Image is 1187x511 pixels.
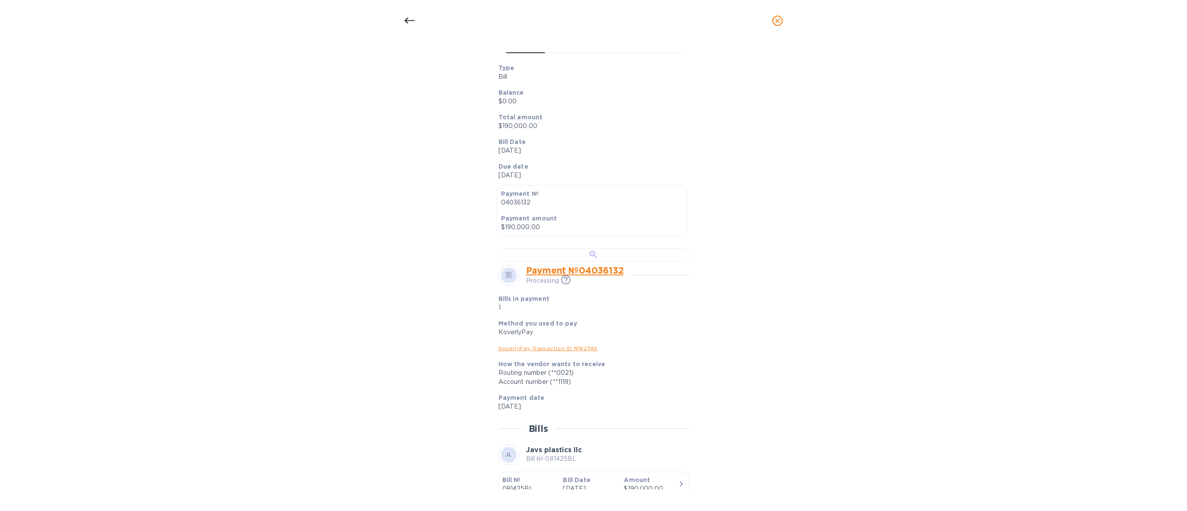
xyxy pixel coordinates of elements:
p: Bill [498,72,682,81]
b: Bill № [502,476,521,483]
p: [DATE] [498,171,682,180]
b: JL [505,451,512,458]
b: Method you used to pay [498,320,577,327]
p: 081425BL [502,484,556,493]
p: 1 [498,303,621,312]
b: Amount [624,476,650,483]
p: 04036132 [501,198,683,207]
p: $190,000.00 [498,121,682,131]
p: [DATE] [563,484,617,493]
p: Bill № 081425BL [526,454,582,463]
p: [DATE] [498,402,682,411]
h2: Bills [529,423,548,434]
div: KoverlyPay [498,328,682,337]
b: Bill Date [498,138,526,145]
button: Bill №081425BLBill Date[DATE]Amount$190,000.00 [498,472,689,501]
b: Payment amount [501,215,557,222]
b: Payment № [501,190,539,197]
a: KoverlyPay Transaction ID № 82749 [498,345,597,351]
b: Due date [498,163,528,170]
button: close [767,10,788,31]
b: Balance [498,89,524,96]
b: Type [498,64,514,71]
p: Processing [526,276,559,285]
b: Total amount [498,114,543,121]
p: $190,000.00 [501,223,683,232]
b: Payment date [498,394,545,401]
p: $0.00 [498,97,682,106]
div: Routing number (**0021) [498,368,682,377]
div: Account number (**1119) [498,377,682,386]
b: How the vendor wants to receive [498,361,606,367]
b: Javs plastics llc [526,446,582,454]
p: [DATE] [498,146,682,155]
a: Payment № 04036132 [526,265,624,276]
div: $190,000.00 [624,484,678,493]
b: Bill Date [563,476,590,483]
b: Bills in payment [498,295,549,302]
